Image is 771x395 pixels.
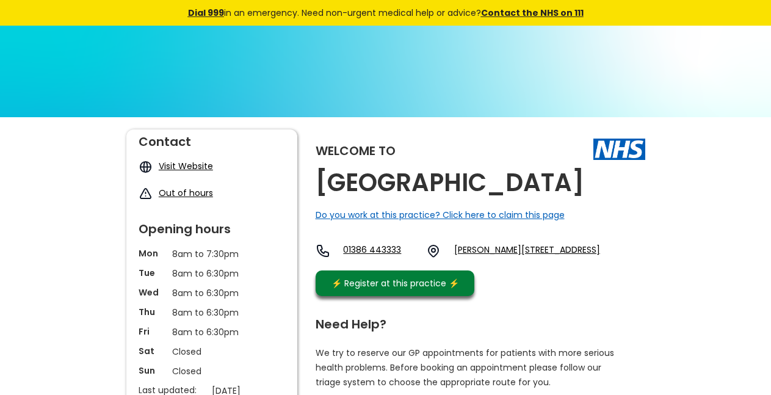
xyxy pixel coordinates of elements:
[188,7,224,19] a: Dial 999
[139,160,153,174] img: globe icon
[316,270,474,296] a: ⚡️ Register at this practice ⚡️
[454,244,600,258] a: [PERSON_NAME][STREET_ADDRESS]
[172,364,252,378] p: Closed
[316,209,565,221] a: Do you work at this practice? Click here to claim this page
[159,187,213,199] a: Out of hours
[426,244,441,258] img: practice location icon
[139,187,153,201] img: exclamation icon
[172,306,252,319] p: 8am to 6:30pm
[139,306,166,318] p: Thu
[139,267,166,279] p: Tue
[139,129,285,148] div: Contact
[139,325,166,338] p: Fri
[593,139,645,159] img: The NHS logo
[316,312,633,330] div: Need Help?
[172,325,252,339] p: 8am to 6:30pm
[159,160,213,172] a: Visit Website
[139,286,166,299] p: Wed
[139,364,166,377] p: Sun
[172,267,252,280] p: 8am to 6:30pm
[316,169,584,197] h2: [GEOGRAPHIC_DATA]
[172,286,252,300] p: 8am to 6:30pm
[316,244,330,258] img: telephone icon
[316,346,615,390] p: We try to reserve our GP appointments for patients with more serious health problems. Before book...
[325,277,466,290] div: ⚡️ Register at this practice ⚡️
[481,7,584,19] a: Contact the NHS on 111
[316,145,396,157] div: Welcome to
[139,247,166,259] p: Mon
[139,345,166,357] p: Sat
[172,247,252,261] p: 8am to 7:30pm
[172,345,252,358] p: Closed
[105,6,667,20] div: in an emergency. Need non-urgent medical help or advice?
[343,244,416,258] a: 01386 443333
[139,217,285,235] div: Opening hours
